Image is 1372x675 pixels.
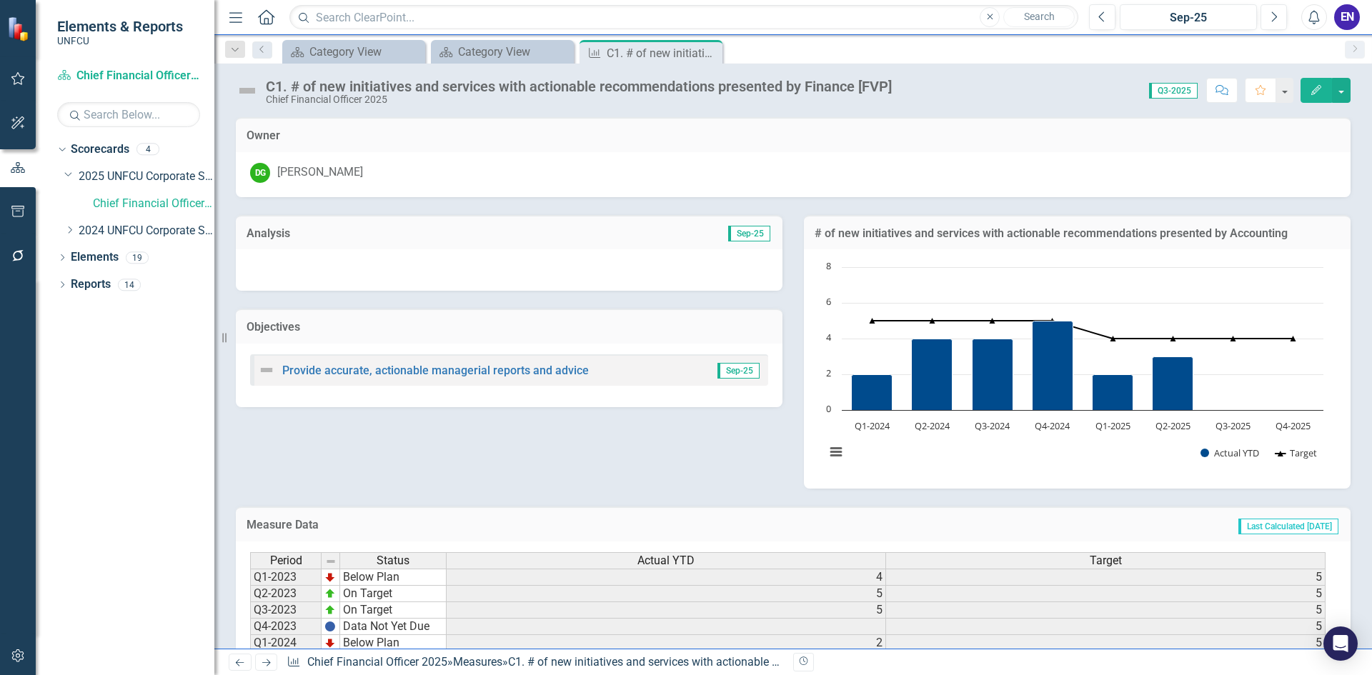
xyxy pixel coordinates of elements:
[886,619,1326,635] td: 5
[852,375,893,411] path: Q1-2024, 2. Actual YTD.
[852,267,1294,411] g: Actual YTD, series 1 of 2. Bar series with 8 bars.
[717,363,760,379] span: Sep-25
[93,196,214,212] a: Chief Financial Officer 2025
[1120,4,1257,30] button: Sep-25
[1050,318,1055,324] path: Q4-2024, 5. Target.
[287,654,782,671] div: » »
[247,129,1340,142] h3: Owner
[818,260,1336,474] div: Chart. Highcharts interactive chart.
[1090,554,1122,567] span: Target
[912,339,953,411] path: Q2-2024, 4. Actual YTD.
[915,419,950,432] text: Q2-2024
[1003,7,1075,27] button: Search
[973,339,1013,411] path: Q3-2024, 4. Actual YTD.
[434,43,570,61] a: Category View
[250,163,270,183] div: DG
[71,249,119,266] a: Elements
[286,43,422,61] a: Category View
[1149,83,1198,99] span: Q3-2025
[7,16,32,41] img: ClearPoint Strategy
[826,331,832,344] text: 4
[289,5,1078,30] input: Search ClearPoint...
[57,68,200,84] a: Chief Financial Officer 2025
[607,44,719,62] div: C1. # of new initiatives and services with actionable recommendations presented by Finance [FVP]
[930,318,935,324] path: Q2-2024, 5. Target.
[728,226,770,241] span: Sep-25
[377,554,409,567] span: Status
[236,79,259,102] img: Not Defined
[247,227,509,240] h3: Analysis
[886,602,1326,619] td: 5
[1334,4,1360,30] button: EN
[79,223,214,239] a: 2024 UNFCU Corporate Scorecard
[126,251,149,264] div: 19
[309,43,422,61] div: Category View
[266,94,892,105] div: Chief Financial Officer 2025
[826,295,831,308] text: 6
[247,321,772,334] h3: Objectives
[325,556,337,567] img: 8DAGhfEEPCf229AAAAAElFTkSuQmCC
[324,588,336,599] img: zOikAAAAAElFTkSuQmCC
[340,569,447,586] td: Below Plan
[266,79,892,94] div: C1. # of new initiatives and services with actionable recommendations presented by Finance [FVP]
[118,279,141,291] div: 14
[1033,321,1073,411] path: Q4-2024, 5. Actual YTD.
[1153,357,1193,411] path: Q2-2025, 3. Actual YTD.
[886,635,1326,651] td: 5
[250,586,322,602] td: Q2-2023
[340,602,447,619] td: On Target
[1216,419,1251,432] text: Q3-2025
[1276,419,1311,432] text: Q4-2025
[826,442,846,462] button: View chart menu, Chart
[453,655,502,669] a: Measures
[990,318,995,324] path: Q3-2024, 5. Target.
[815,227,1340,240] h3: # of new initiatives and services with actionable recommendations presented by Accounting
[1155,419,1190,432] text: Q2-2025
[508,655,1003,669] div: C1. # of new initiatives and services with actionable recommendations presented by Finance [FVP]
[870,318,1296,341] g: Target, series 2 of 2. Line with 8 data points.
[340,635,447,651] td: Below Plan
[458,43,570,61] div: Category View
[71,141,129,158] a: Scorecards
[886,586,1326,602] td: 5
[637,554,695,567] span: Actual YTD
[826,259,831,272] text: 8
[324,637,336,649] img: TnMDeAgwAPMxUmUi88jYAAAAAElFTkSuQmCC
[324,571,336,583] img: TnMDeAgwAPMxUmUi88jYAAAAAElFTkSuQmCC
[57,102,200,127] input: Search Below...
[1238,519,1338,534] span: Last Calculated [DATE]
[1170,336,1176,341] path: Q2-2025, 4. Target.
[1231,336,1236,341] path: Q3-2025, 4. Target.
[57,35,183,46] small: UNFCU
[1200,446,1260,459] button: Show Actual YTD
[250,602,322,619] td: Q3-2023
[270,554,302,567] span: Period
[447,635,886,651] td: 2
[826,402,831,415] text: 0
[79,169,214,185] a: 2025 UNFCU Corporate Scorecard
[1291,336,1296,341] path: Q4-2025, 4. Target.
[250,619,322,635] td: Q4-2023
[250,635,322,651] td: Q1-2024
[340,586,447,602] td: On Target
[258,361,275,379] img: Not Defined
[1276,446,1318,459] button: Show Target
[277,164,363,181] div: [PERSON_NAME]
[447,569,886,586] td: 4
[247,519,701,531] h3: Measure Data
[136,144,159,156] div: 4
[975,419,1010,432] text: Q3-2024
[855,419,890,432] text: Q1-2024
[818,260,1331,474] svg: Interactive chart
[1024,11,1055,22] span: Search
[57,18,183,35] span: Elements & Reports
[324,604,336,616] img: zOikAAAAAElFTkSuQmCC
[870,318,875,324] path: Q1-2024, 5. Target.
[826,366,831,379] text: 2
[71,276,111,293] a: Reports
[340,619,447,635] td: Data Not Yet Due
[250,569,322,586] td: Q1-2023
[1093,375,1133,411] path: Q1-2025, 2. Actual YTD.
[307,655,447,669] a: Chief Financial Officer 2025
